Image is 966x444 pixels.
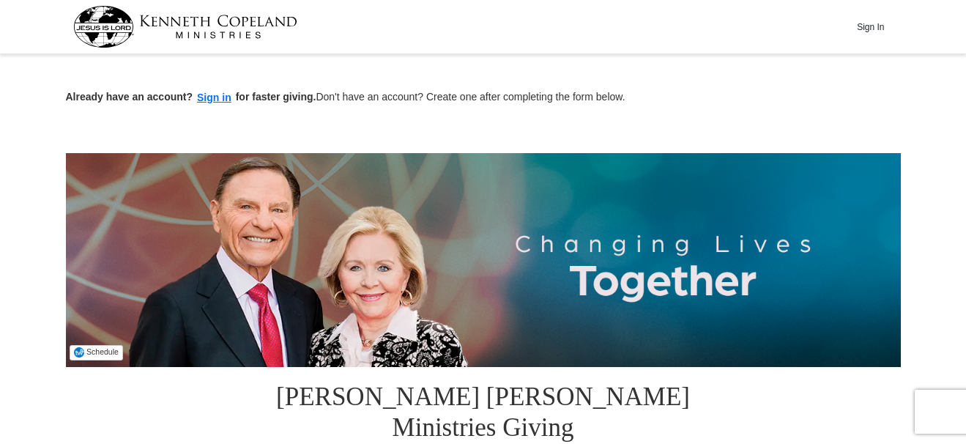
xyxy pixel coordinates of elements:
[66,89,901,106] p: Don't have an account? Create one after completing the form below.
[73,6,297,48] img: kcm-header-logo.svg
[86,347,119,356] span: Schedule
[193,89,236,106] button: Sign in
[66,91,316,103] strong: Already have an account? for faster giving.
[849,15,893,38] button: Sign In
[70,345,124,360] button: Schedule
